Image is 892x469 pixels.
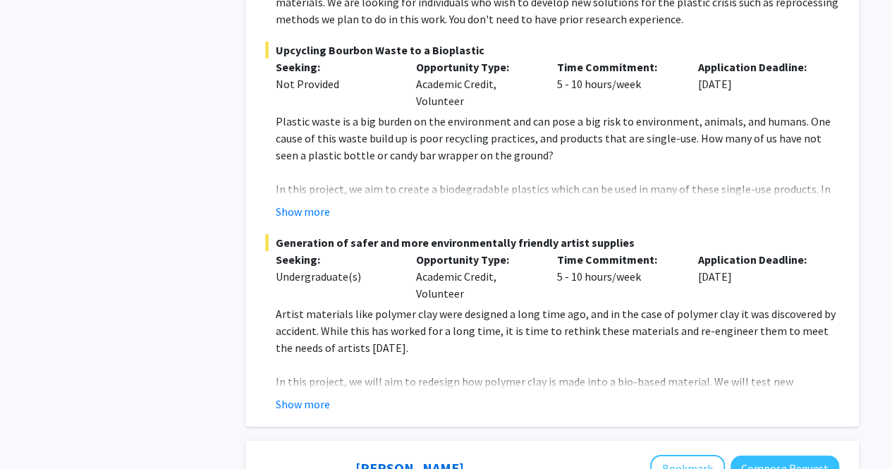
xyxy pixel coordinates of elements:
div: Undergraduate(s) [276,268,396,285]
p: Plastic waste is a big burden on the environment and can pose a big risk to environment, animals,... [276,113,839,164]
p: Opportunity Type: [416,59,536,75]
p: Artist materials like polymer clay were designed a long time ago, and in the case of polymer clay... [276,305,839,356]
div: Not Provided [276,75,396,92]
p: Application Deadline: [698,251,818,268]
span: Upcycling Bourbon Waste to a Bioplastic [265,42,839,59]
button: Show more [276,396,330,413]
p: Seeking: [276,59,396,75]
p: Seeking: [276,251,396,268]
div: [DATE] [688,59,829,109]
button: Show more [276,203,330,220]
p: Time Commitment: [557,59,677,75]
div: Academic Credit, Volunteer [405,59,546,109]
iframe: Chat [11,406,60,458]
p: Time Commitment: [557,251,677,268]
p: In this project, we will aim to redesign how polymer clay is made into a bio-based material. We w... [276,373,839,441]
div: 5 - 10 hours/week [546,59,688,109]
p: Opportunity Type: [416,251,536,268]
p: Application Deadline: [698,59,818,75]
div: 5 - 10 hours/week [546,251,688,302]
div: [DATE] [688,251,829,302]
span: Generation of safer and more environmentally friendly artist supplies [265,234,839,251]
p: In this project, we aim to create a biodegradable plastics which can be used in many of these sin... [276,181,839,265]
div: Academic Credit, Volunteer [405,251,546,302]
